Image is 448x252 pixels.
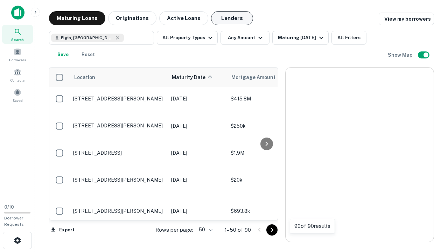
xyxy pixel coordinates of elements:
p: [STREET_ADDRESS][PERSON_NAME] [73,177,164,183]
span: 0 / 10 [4,204,14,210]
th: Location [70,68,168,87]
div: Maturing [DATE] [278,34,325,42]
p: [DATE] [171,207,224,215]
span: Elgin, [GEOGRAPHIC_DATA], [GEOGRAPHIC_DATA] [61,35,113,41]
p: Rows per page: [155,226,193,234]
p: [STREET_ADDRESS][PERSON_NAME] [73,96,164,102]
p: [STREET_ADDRESS][PERSON_NAME] [73,122,164,129]
button: All Property Types [157,31,218,45]
p: [DATE] [171,122,224,130]
p: $20k [231,176,301,184]
p: $693.8k [231,207,301,215]
button: Originations [108,11,156,25]
span: Borrowers [9,57,26,63]
span: Location [74,73,95,82]
div: 50 [196,225,213,235]
p: [DATE] [171,149,224,157]
button: Lenders [211,11,253,25]
span: Saved [13,98,23,103]
th: Maturity Date [168,68,227,87]
a: Search [2,25,33,44]
button: Maturing [DATE] [272,31,329,45]
button: Reset [77,48,99,62]
button: Maturing Loans [49,11,105,25]
span: Borrower Requests [4,216,24,227]
button: Go to next page [266,224,278,236]
a: Borrowers [2,45,33,64]
span: Maturity Date [172,73,215,82]
p: [DATE] [171,176,224,184]
p: $250k [231,122,301,130]
p: 90 of 90 results [294,222,330,230]
a: Saved [2,86,33,105]
p: [DATE] [171,95,224,103]
img: capitalize-icon.png [11,6,24,20]
p: [STREET_ADDRESS] [73,150,164,156]
a: Contacts [2,65,33,84]
button: Save your search to get updates of matches that match your search criteria. [52,48,74,62]
iframe: Chat Widget [413,196,448,230]
p: $415.8M [231,95,301,103]
th: Mortgage Amount [227,68,304,87]
span: Search [11,37,24,42]
h6: Show Map [388,51,414,59]
p: 1–50 of 90 [225,226,251,234]
button: Export [49,225,76,235]
a: View my borrowers [379,13,434,25]
div: 0 0 [286,68,434,242]
button: Active Loans [159,11,208,25]
button: Any Amount [220,31,269,45]
span: Contacts [10,77,24,83]
span: Mortgage Amount [231,73,285,82]
p: $1.9M [231,149,301,157]
p: [STREET_ADDRESS][PERSON_NAME] [73,208,164,214]
button: All Filters [331,31,366,45]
